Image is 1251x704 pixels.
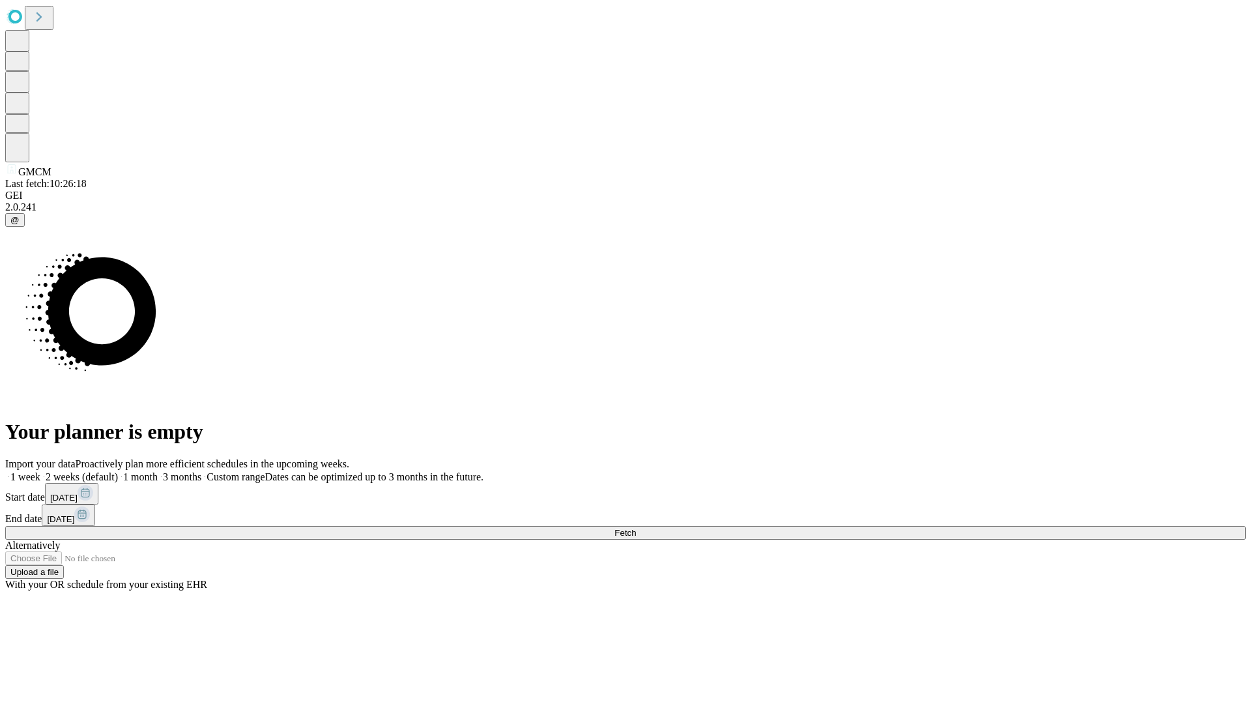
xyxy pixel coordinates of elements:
[5,483,1246,505] div: Start date
[163,471,201,482] span: 3 months
[5,190,1246,201] div: GEI
[5,201,1246,213] div: 2.0.241
[45,483,98,505] button: [DATE]
[18,166,51,177] span: GMCM
[47,514,74,524] span: [DATE]
[5,178,87,189] span: Last fetch: 10:26:18
[123,471,158,482] span: 1 month
[265,471,483,482] span: Dates can be optimized up to 3 months in the future.
[5,420,1246,444] h1: Your planner is empty
[5,579,207,590] span: With your OR schedule from your existing EHR
[76,458,349,469] span: Proactively plan more efficient schedules in the upcoming weeks.
[46,471,118,482] span: 2 weeks (default)
[207,471,265,482] span: Custom range
[5,213,25,227] button: @
[5,505,1246,526] div: End date
[614,528,636,538] span: Fetch
[10,471,40,482] span: 1 week
[42,505,95,526] button: [DATE]
[5,540,60,551] span: Alternatively
[5,458,76,469] span: Import your data
[50,493,78,503] span: [DATE]
[5,565,64,579] button: Upload a file
[10,215,20,225] span: @
[5,526,1246,540] button: Fetch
